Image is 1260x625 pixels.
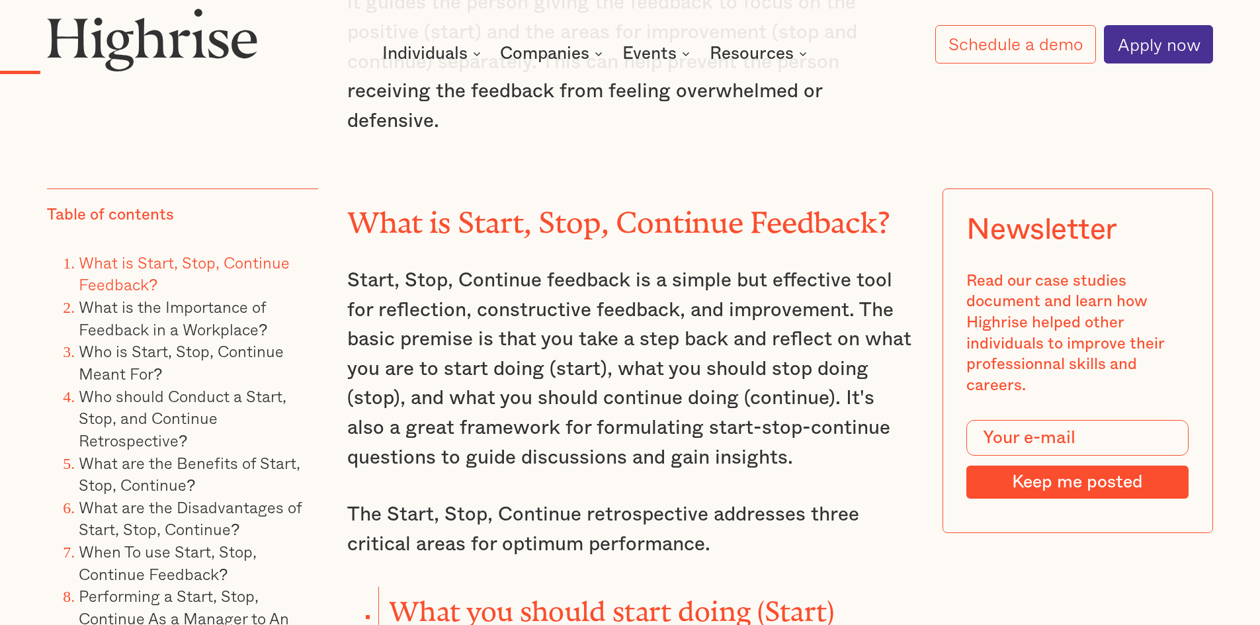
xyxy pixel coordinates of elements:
[500,46,589,62] div: Companies
[382,46,485,62] div: Individuals
[79,294,267,341] a: What is the Importance of Feedback in a Workplace?
[966,466,1189,499] input: Keep me posted
[347,500,913,559] p: The Start, Stop, Continue retrospective addresses three critical areas for optimum performance.
[79,250,290,297] a: What is Start, Stop, Continue Feedback?
[622,46,694,62] div: Events
[79,450,300,497] a: What are the Benefits of Start, Stop, Continue?
[966,271,1189,397] div: Read our case studies document and learn how Highrise helped other individuals to improve their p...
[79,495,302,542] a: What are the Disadvantages of Start, Stop, Continue?
[79,339,284,386] a: Who is Start, Stop, Continue Meant For?
[935,25,1097,63] a: Schedule a demo
[347,266,913,472] p: Start, Stop, Continue feedback is a simple but effective tool for reflection, constructive feedba...
[710,46,811,62] div: Resources
[500,46,607,62] div: Companies
[382,46,468,62] div: Individuals
[966,421,1189,499] form: Modal Form
[79,384,286,452] a: Who should Conduct a Start, Stop, and Continue Retrospective?
[347,199,913,233] h2: What is Start, Stop, Continue Feedback?
[710,46,794,62] div: Resources
[966,421,1189,456] input: Your e-mail
[389,596,835,613] strong: What you should start doing (Start)
[47,206,174,227] div: Table of contents
[622,46,677,62] div: Events
[1104,25,1213,63] a: Apply now
[966,213,1117,247] div: Newsletter
[47,8,257,71] img: Highrise logo
[79,539,257,586] a: When To use Start, Stop, Continue Feedback?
